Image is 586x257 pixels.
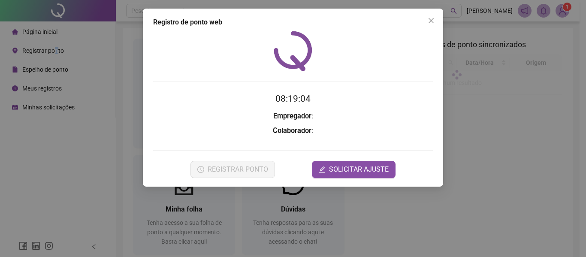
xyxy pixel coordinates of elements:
button: editSOLICITAR AJUSTE [312,161,396,178]
button: REGISTRAR PONTO [190,161,275,178]
button: Close [424,14,438,27]
img: QRPoint [274,31,312,71]
strong: Empregador [273,112,311,120]
time: 08:19:04 [275,94,311,104]
strong: Colaborador [273,127,311,135]
span: close [428,17,435,24]
h3: : [153,125,433,136]
h3: : [153,111,433,122]
span: SOLICITAR AJUSTE [329,164,389,175]
div: Registro de ponto web [153,17,433,27]
span: edit [319,166,326,173]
